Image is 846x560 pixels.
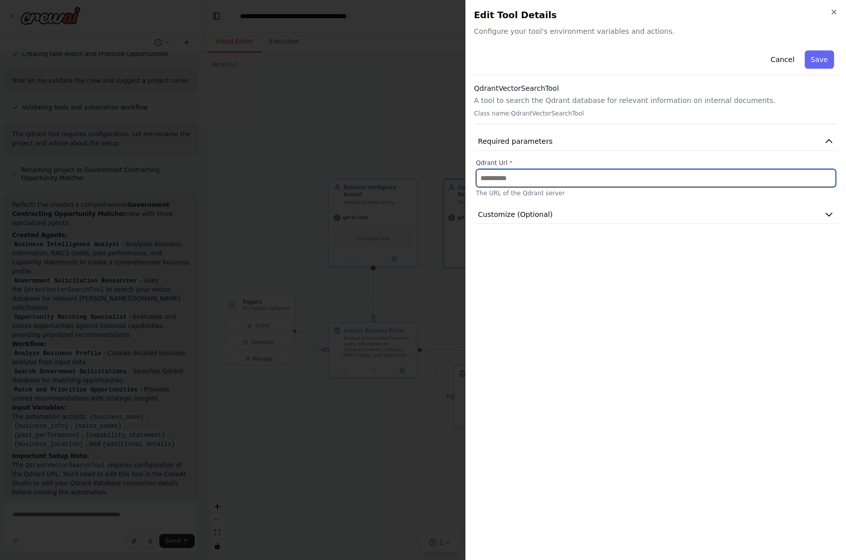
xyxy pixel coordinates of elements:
h3: QdrantVectorSearchTool [474,83,838,93]
span: Required parameters [478,136,553,146]
p: The URL of the Qdrant server [476,189,836,197]
button: Cancel [764,50,800,69]
p: A tool to search the Qdrant database for relevant information on internal documents. [474,95,838,105]
span: Configure your tool's environment variables and actions. [474,26,838,36]
button: Required parameters [474,132,838,151]
h2: Edit Tool Details [474,8,838,22]
button: Customize (Optional) [474,205,838,224]
button: Save [805,50,834,69]
p: Class name: QdrantVectorSearchTool [474,109,838,118]
label: Qdrant Url [476,159,836,167]
span: Customize (Optional) [478,209,553,219]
